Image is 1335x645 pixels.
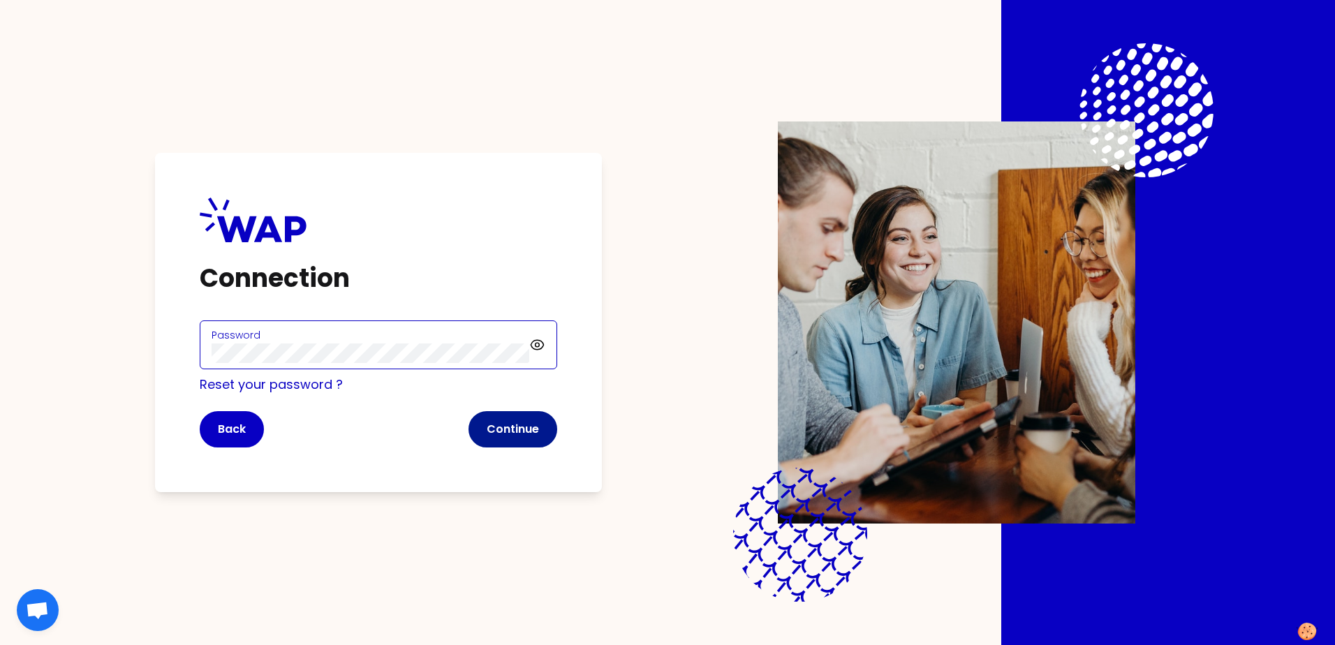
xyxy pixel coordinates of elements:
[17,589,59,631] div: Ouvrir le chat
[200,411,264,447] button: Back
[778,121,1135,524] img: Description
[200,376,343,393] a: Reset your password ?
[200,265,557,292] h1: Connection
[212,328,260,342] label: Password
[469,411,557,447] button: Continue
